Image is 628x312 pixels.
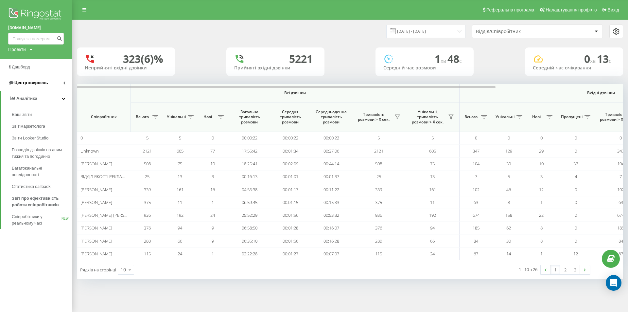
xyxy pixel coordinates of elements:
[375,225,382,231] span: 376
[597,52,611,66] span: 13
[143,148,152,154] span: 2121
[270,222,311,234] td: 00:01:28
[473,187,480,193] span: 102
[539,187,544,193] span: 12
[270,183,311,196] td: 00:01:17
[546,7,597,12] span: Налаштування профілю
[178,199,182,205] span: 11
[80,267,116,273] span: Рядків на сторінці
[229,157,270,170] td: 18:25:41
[229,248,270,260] td: 02:22:28
[210,212,215,218] span: 24
[429,187,436,193] span: 161
[539,212,544,218] span: 22
[85,65,167,71] div: Неприйняті вхідні дзвінки
[275,109,306,125] span: Середня тривалість розмови
[533,65,615,71] div: Середній час очікування
[355,112,392,122] span: Тривалість розмови > Х сек.
[575,212,577,218] span: 0
[178,174,182,179] span: 13
[16,96,37,101] span: Аналiтика
[519,266,537,273] div: 1 - 10 з 26
[540,225,543,231] span: 8
[12,109,72,120] a: Ваші звіти
[144,161,151,167] span: 508
[270,209,311,222] td: 00:01:56
[8,25,64,31] a: [DOMAIN_NAME]
[12,165,69,178] span: Багатоканальні послідовності
[178,161,182,167] span: 75
[376,174,381,179] span: 25
[12,213,61,227] span: Співробітники у реальному часі
[144,251,151,257] span: 115
[80,199,112,205] span: [PERSON_NAME]
[12,183,51,190] span: Статистика callback
[229,183,270,196] td: 04:55:38
[144,225,151,231] span: 376
[311,170,352,183] td: 00:01:37
[475,174,477,179] span: 7
[212,135,214,141] span: 0
[270,157,311,170] td: 00:02:09
[80,187,112,193] span: [PERSON_NAME]
[12,147,69,160] span: Розподіл дзвінків по дням тижня та погодинно
[409,109,446,125] span: Унікальні, тривалість розмови > Х сек.
[609,57,611,64] span: c
[430,174,435,179] span: 13
[311,235,352,248] td: 00:16:28
[270,196,311,209] td: 00:01:15
[229,196,270,209] td: 06:59:45
[539,148,544,154] span: 29
[430,251,435,257] span: 24
[539,161,544,167] span: 10
[475,135,477,141] span: 0
[212,251,214,257] span: 1
[474,251,478,257] span: 67
[121,266,126,273] div: 10
[178,238,182,244] span: 66
[80,225,112,231] span: [PERSON_NAME]
[270,132,311,144] td: 00:00:22
[178,251,182,257] span: 24
[234,109,265,125] span: Загальна тривалість розмови
[144,212,151,218] span: 936
[573,161,578,167] span: 37
[229,170,270,183] td: 00:16:13
[508,199,510,205] span: 8
[80,148,99,154] span: Unknown
[80,251,112,257] span: [PERSON_NAME]
[508,174,510,179] span: 5
[474,238,478,244] span: 84
[1,91,72,106] a: Аналiтика
[617,225,624,231] span: 185
[540,251,543,257] span: 1
[496,114,515,119] span: Унікальні
[430,238,435,244] span: 66
[540,135,543,141] span: 0
[212,199,214,205] span: 1
[311,132,352,144] td: 00:00:22
[540,238,543,244] span: 8
[311,183,352,196] td: 00:11:22
[506,225,511,231] span: 62
[375,161,382,167] span: 508
[608,7,619,12] span: Вихід
[486,7,534,12] span: Реферальна програма
[375,199,382,205] span: 375
[12,211,72,229] a: Співробітники у реальному часіNEW
[123,53,163,65] div: 323 (6)%
[560,265,570,274] a: 2
[561,114,583,119] span: Пропущені
[575,199,577,205] span: 0
[177,212,183,218] span: 192
[575,174,577,179] span: 4
[431,135,434,141] span: 5
[617,161,624,167] span: 104
[178,225,182,231] span: 94
[459,57,462,64] span: c
[375,212,382,218] span: 936
[435,52,447,66] span: 1
[234,65,317,71] div: Прийняті вхідні дзвінки
[617,187,624,193] span: 102
[316,109,347,125] span: Середньоденна тривалість розмови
